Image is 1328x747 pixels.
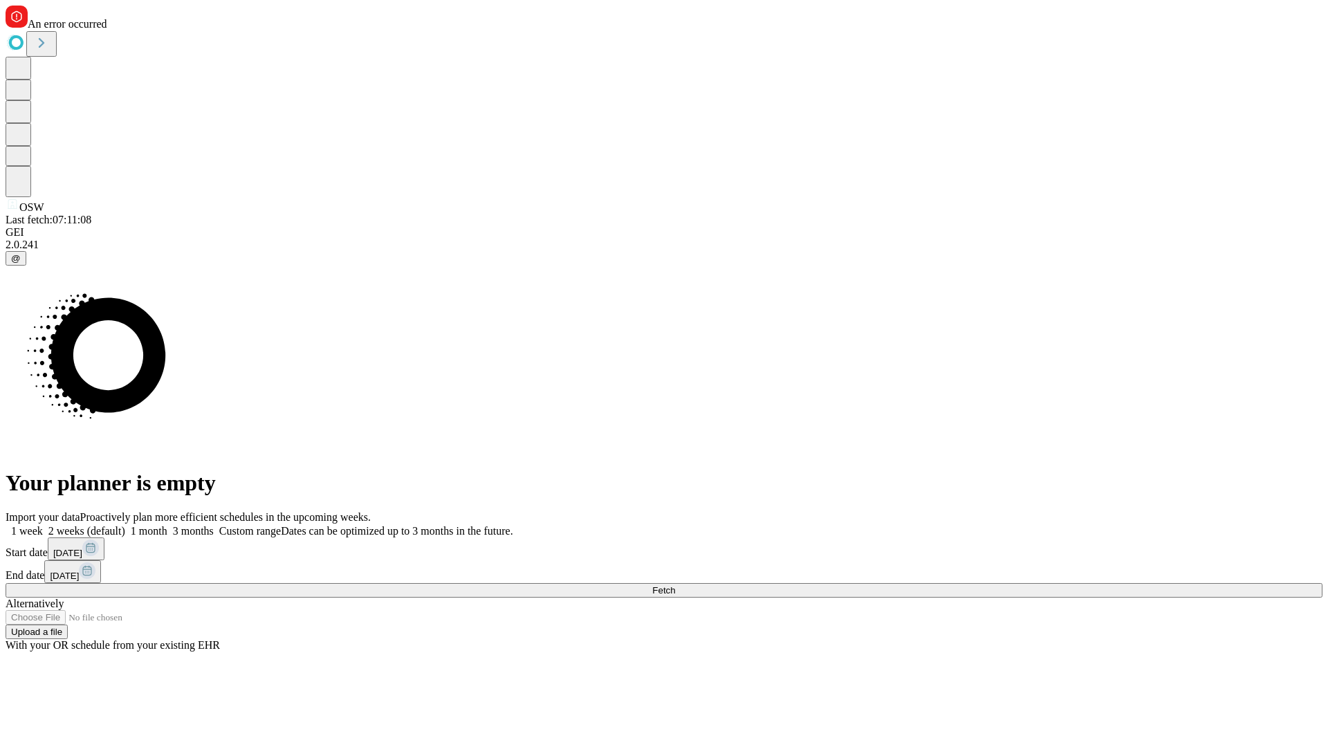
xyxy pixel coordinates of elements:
span: Custom range [219,525,281,537]
span: OSW [19,201,44,213]
span: Proactively plan more efficient schedules in the upcoming weeks. [80,511,371,523]
h1: Your planner is empty [6,470,1322,496]
button: @ [6,251,26,266]
span: Fetch [652,585,675,596]
span: Import your data [6,511,80,523]
button: [DATE] [48,537,104,560]
button: [DATE] [44,560,101,583]
span: With your OR schedule from your existing EHR [6,639,220,651]
button: Fetch [6,583,1322,598]
span: Last fetch: 07:11:08 [6,214,91,225]
span: An error occurred [28,18,107,30]
span: 1 week [11,525,43,537]
div: 2.0.241 [6,239,1322,251]
div: End date [6,560,1322,583]
div: GEI [6,226,1322,239]
span: [DATE] [50,571,79,581]
span: @ [11,253,21,264]
div: Start date [6,537,1322,560]
span: 1 month [131,525,167,537]
span: 2 weeks (default) [48,525,125,537]
button: Upload a file [6,625,68,639]
span: Dates can be optimized up to 3 months in the future. [281,525,513,537]
span: 3 months [173,525,214,537]
span: [DATE] [53,548,82,558]
span: Alternatively [6,598,64,609]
